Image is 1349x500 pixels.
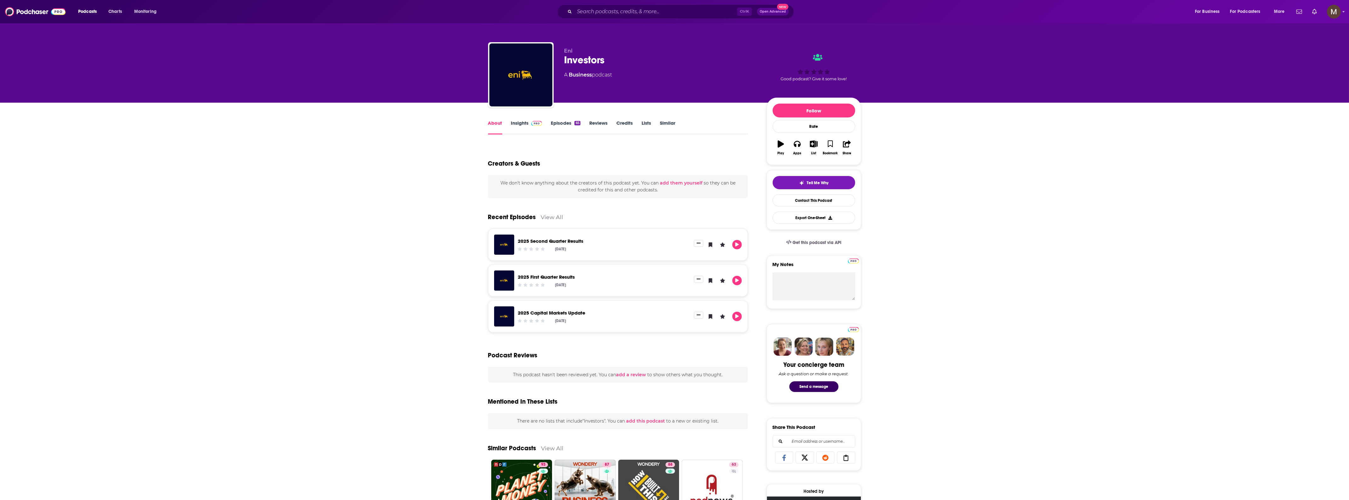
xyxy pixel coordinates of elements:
a: Reviews [589,120,608,134]
img: Jules Profile [815,338,833,356]
span: Get this podcast via API [793,240,841,245]
h2: Mentioned In These Lists [488,398,558,406]
a: 87 [602,462,612,467]
a: 63 [729,462,739,467]
span: New [777,4,788,10]
a: 88 [666,462,675,467]
a: Lists [642,120,651,134]
img: Investors [489,43,552,106]
a: Episodes65 [551,120,580,134]
img: 2025 Second Quarter Results [494,235,514,255]
span: add this podcast [626,418,665,424]
div: Bookmark [823,151,838,155]
button: Bookmark Episode [706,240,715,249]
img: Jon Profile [836,338,854,356]
a: About [488,120,502,134]
div: List [811,151,816,155]
button: open menu [74,7,105,17]
button: tell me why sparkleTell Me Why [773,176,855,189]
button: Leave a Rating [718,240,727,249]
div: Apps [793,151,801,155]
img: tell me why sparkle [799,180,804,185]
a: Credits [616,120,633,134]
span: Good podcast? Give it some love! [781,77,847,81]
button: Bookmark Episode [706,312,715,321]
button: Apps [789,136,805,159]
span: Open Advanced [760,10,786,13]
div: 65 [574,121,580,125]
div: Search podcasts, credits, & more... [563,4,800,19]
div: [DATE] [555,283,566,287]
button: Bookmark Episode [706,276,715,285]
a: Recent Episodes [488,213,536,221]
span: Tell Me Why [807,180,828,185]
button: Leave a Rating [718,276,727,285]
span: Monitoring [134,7,157,16]
a: Similar Podcasts [488,444,536,452]
span: 93 [541,462,545,468]
a: Pro website [848,258,859,264]
input: Search podcasts, credits, & more... [574,7,737,17]
a: 93 [539,462,548,467]
img: Podchaser Pro [848,327,859,332]
img: Sydney Profile [774,338,792,356]
div: Hosted by [767,489,861,494]
a: Similar [660,120,675,134]
div: Community Rating: 0 out of 5 [517,282,545,287]
label: My Notes [773,261,855,272]
a: Show notifications dropdown [1310,6,1319,17]
img: Podchaser Pro [531,121,542,126]
button: Play [773,136,789,159]
img: 2025 First Quarter Results [494,270,514,291]
a: Business [569,72,592,78]
span: More [1274,7,1285,16]
button: Open AdvancedNew [757,8,789,15]
a: Copy Link [837,452,855,463]
button: Bookmark [822,136,839,159]
img: Podchaser - Follow, Share and Rate Podcasts [5,6,66,18]
button: Share [839,136,855,159]
h2: Creators & Guests [488,160,540,168]
div: Your concierge team [783,361,844,369]
a: Get this podcast via API [781,235,847,250]
div: A podcast [564,71,612,79]
a: Charts [104,7,126,17]
div: Community Rating: 0 out of 5 [517,247,545,251]
div: Play [777,151,784,155]
button: Play [732,276,742,285]
button: add them yourself [660,180,702,185]
a: Share on X/Twitter [796,452,814,463]
div: Rate [773,120,855,133]
img: Podchaser Pro [848,259,859,264]
button: Show More Button [694,276,703,283]
a: InsightsPodchaser Pro [511,120,542,134]
div: Community Rating: 0 out of 5 [517,318,545,323]
a: Show notifications dropdown [1294,6,1305,17]
img: User Profile [1327,5,1341,19]
img: 2025 Capital Markets Update [494,306,514,327]
a: View All [541,214,563,220]
img: Barbara Profile [794,338,813,356]
span: Eni [564,48,573,54]
button: open menu [1226,7,1270,17]
span: For Business [1195,7,1220,16]
span: Podcasts [78,7,97,16]
button: Show More Button [694,312,703,319]
button: Show More Button [694,240,703,247]
span: 88 [668,462,672,468]
div: Ask a question or make a request. [779,371,849,376]
button: List [805,136,822,159]
span: There are no lists that include "Investors" . You can to a new or existing list. [517,418,718,424]
a: Share on Facebook [775,452,793,463]
button: Show profile menu [1327,5,1341,19]
div: Good podcast? Give it some love! [767,48,861,87]
a: View All [541,445,564,452]
span: Ctrl K [737,8,752,16]
button: Export One-Sheet [773,212,855,224]
span: We don't know anything about the creators of this podcast yet . You can so they can be credited f... [500,180,735,193]
button: add a review [616,371,646,378]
